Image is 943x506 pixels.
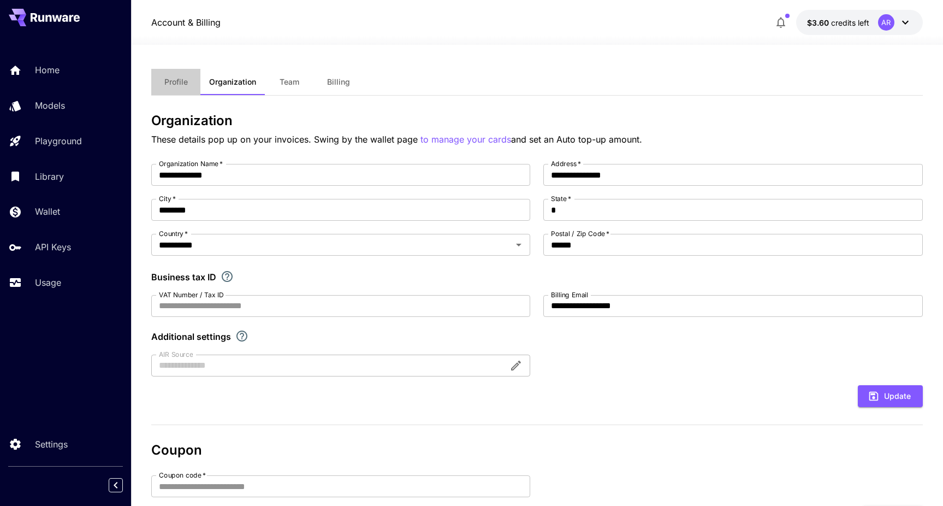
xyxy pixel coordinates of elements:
[209,77,256,87] span: Organization
[796,10,923,35] button: $3.60057AR
[159,470,206,480] label: Coupon code
[807,17,869,28] div: $3.60057
[35,99,65,112] p: Models
[109,478,123,492] button: Collapse sidebar
[35,170,64,183] p: Library
[511,134,642,145] span: and set an Auto top-up amount.
[235,330,248,343] svg: Explore additional customization settings
[159,350,193,359] label: AIR Source
[159,194,176,203] label: City
[35,276,61,289] p: Usage
[807,18,831,27] span: $3.60
[164,77,188,87] span: Profile
[221,270,234,283] svg: If you are a business tax registrant, please enter your business tax ID here.
[117,475,131,495] div: Collapse sidebar
[327,77,350,87] span: Billing
[878,14,894,31] div: AR
[151,113,923,128] h3: Organization
[151,270,216,284] p: Business tax ID
[280,77,299,87] span: Team
[35,63,60,77] p: Home
[151,16,221,29] a: Account & Billing
[831,18,869,27] span: credits left
[159,159,223,168] label: Organization Name
[35,438,68,451] p: Settings
[511,237,526,252] button: Open
[35,134,82,148] p: Playground
[159,229,188,238] label: Country
[420,133,511,146] button: to manage your cards
[551,229,609,238] label: Postal / Zip Code
[858,385,923,408] button: Update
[35,240,71,254] p: API Keys
[151,16,221,29] nav: breadcrumb
[151,134,420,145] span: These details pop up on your invoices. Swing by the wallet page
[551,159,581,168] label: Address
[151,443,923,458] h3: Coupon
[551,290,588,299] label: Billing Email
[159,290,224,299] label: VAT Number / Tax ID
[151,330,231,343] p: Additional settings
[551,194,571,203] label: State
[35,205,60,218] p: Wallet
